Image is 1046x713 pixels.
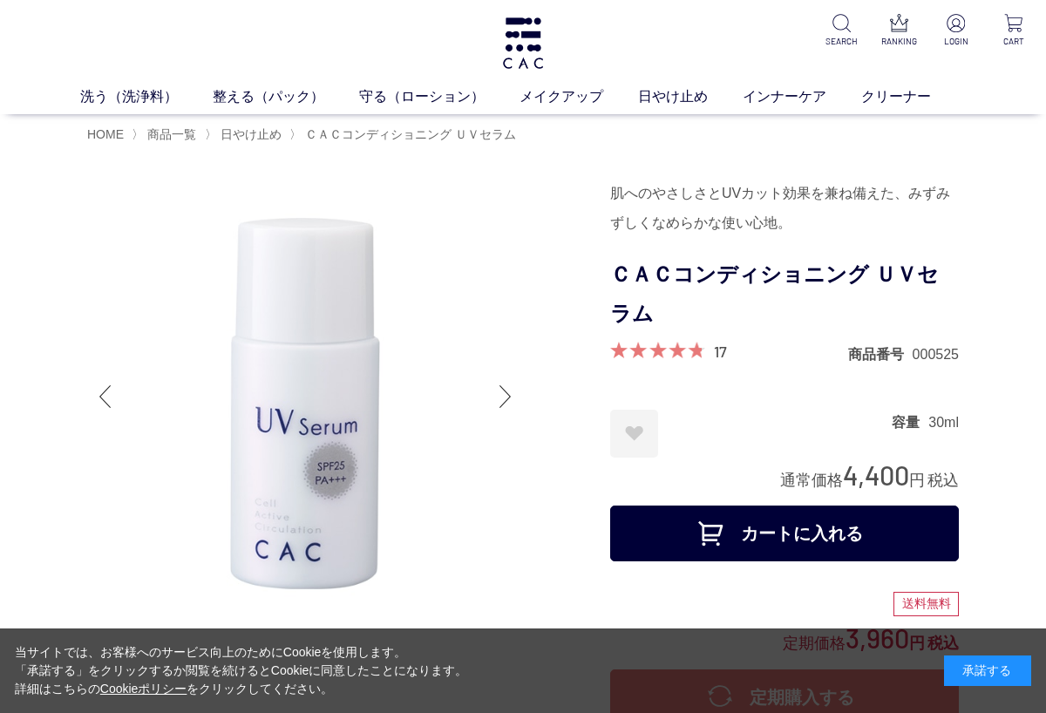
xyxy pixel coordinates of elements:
span: 円 [909,472,925,489]
div: 送料無料 [893,592,959,616]
span: 4,400 [843,458,909,491]
p: SEARCH [823,35,859,48]
img: logo [500,17,546,69]
div: 肌へのやさしさとUVカット効果を兼ね備えた、みずみずしくなめらかな使い心地。 [610,179,959,238]
a: CART [995,14,1032,48]
li: 〉 [205,126,286,143]
img: ＣＡＣコンディショニング ＵＶセラム [87,179,523,615]
span: 日やけ止め [221,127,282,141]
a: インナーケア [743,86,861,107]
a: ＣＡＣコンディショニング ＵＶセラム [302,127,516,141]
h1: ＣＡＣコンディショニング ＵＶセラム [610,255,959,334]
dt: 商品番号 [848,345,913,363]
a: Cookieポリシー [100,682,187,696]
a: クリーナー [861,86,966,107]
dd: 000525 [913,345,959,363]
a: メイクアップ [520,86,638,107]
dd: 30ml [928,413,959,431]
a: 日やけ止め [638,86,743,107]
button: カートに入れる [610,506,959,561]
dt: 容量 [892,413,928,431]
span: ＣＡＣコンディショニング ＵＶセラム [305,127,516,141]
div: 承諾する [944,655,1031,686]
a: 17 [714,342,727,361]
span: 商品一覧 [147,127,196,141]
p: LOGIN [938,35,975,48]
a: 整える（パック） [213,86,359,107]
span: 税込 [927,472,959,489]
a: LOGIN [938,14,975,48]
a: お気に入りに登録する [610,410,658,458]
p: CART [995,35,1032,48]
a: 日やけ止め [217,127,282,141]
a: RANKING [880,14,917,48]
div: 当サイトでは、お客様へのサービス向上のためにCookieを使用します。 「承諾する」をクリックするか閲覧を続けるとCookieに同意したことになります。 詳細はこちらの をクリックしてください。 [15,643,468,698]
a: 守る（ローション） [359,86,520,107]
a: SEARCH [823,14,859,48]
span: 通常価格 [780,472,843,489]
span: 3,960 [846,621,909,654]
li: 〉 [289,126,520,143]
li: 〉 [132,126,200,143]
p: RANKING [880,35,917,48]
a: 洗う（洗浄料） [80,86,213,107]
a: HOME [87,127,124,141]
a: 商品一覧 [144,127,196,141]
